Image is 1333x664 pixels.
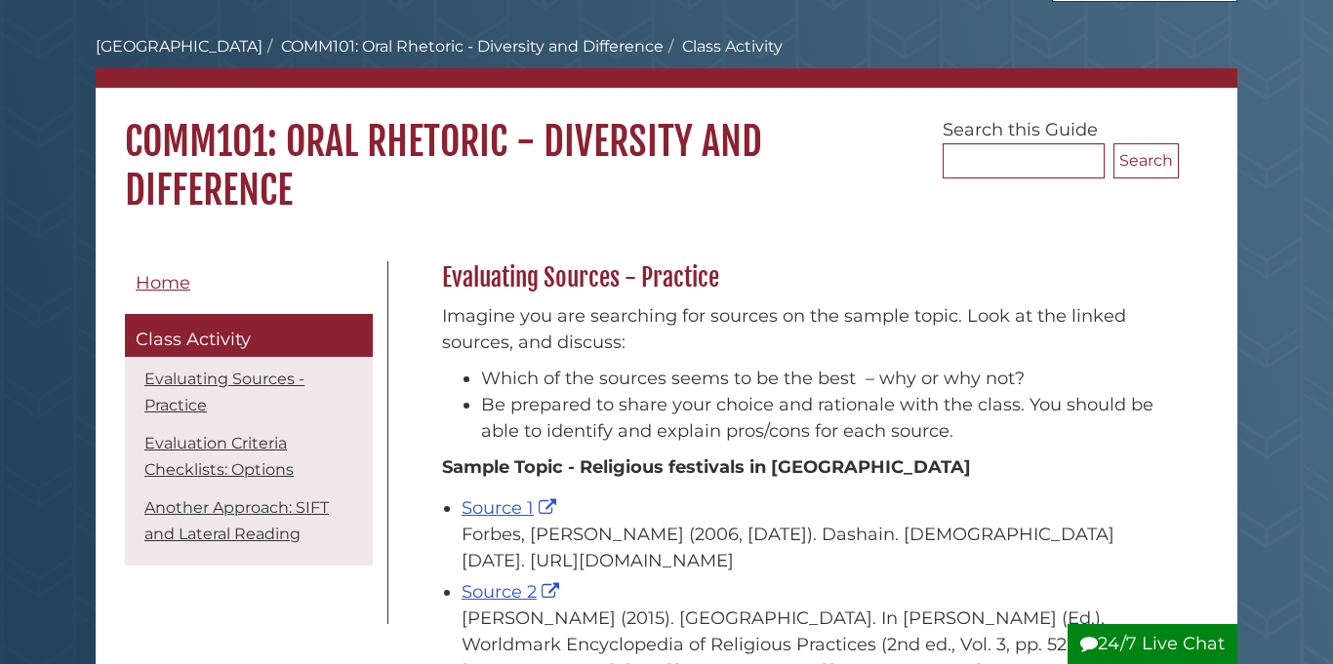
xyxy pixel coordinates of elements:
[462,581,564,603] a: Source 2
[442,456,971,478] strong: Sample Topic - Religious festivals in [GEOGRAPHIC_DATA]
[462,497,561,519] a: Source 1
[96,88,1237,215] h1: COMM101: Oral Rhetoric - Diversity and Difference
[481,392,1169,445] li: Be prepared to share your choice and rationale with the class. You should be able to identify and...
[144,370,304,414] a: Evaluating Sources - Practice
[125,261,373,305] a: Home
[96,35,1237,88] nav: breadcrumb
[432,262,1179,293] h2: Evaluating Sources - Practice
[664,35,783,59] li: Class Activity
[136,272,190,293] span: Home
[144,498,329,543] a: Another Approach: SIFT and Lateral Reading
[136,329,251,350] span: Class Activity
[96,37,263,56] a: [GEOGRAPHIC_DATA]
[442,303,1169,356] p: Imagine you are searching for sources on the sample topic. Look at the linked sources, and discuss:
[1113,143,1179,178] button: Search
[281,37,664,56] a: COMM101: Oral Rhetoric - Diversity and Difference
[125,314,373,357] a: Class Activity
[1068,624,1237,664] button: 24/7 Live Chat
[462,522,1169,574] div: Forbes, [PERSON_NAME] (2006, [DATE]). Dashain. [DEMOGRAPHIC_DATA] [DATE]. [URL][DOMAIN_NAME]
[144,434,294,479] a: Evaluation Criteria Checklists: Options
[481,366,1169,392] li: Which of the sources seems to be the best – why or why not?
[125,261,373,575] div: Guide Pages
